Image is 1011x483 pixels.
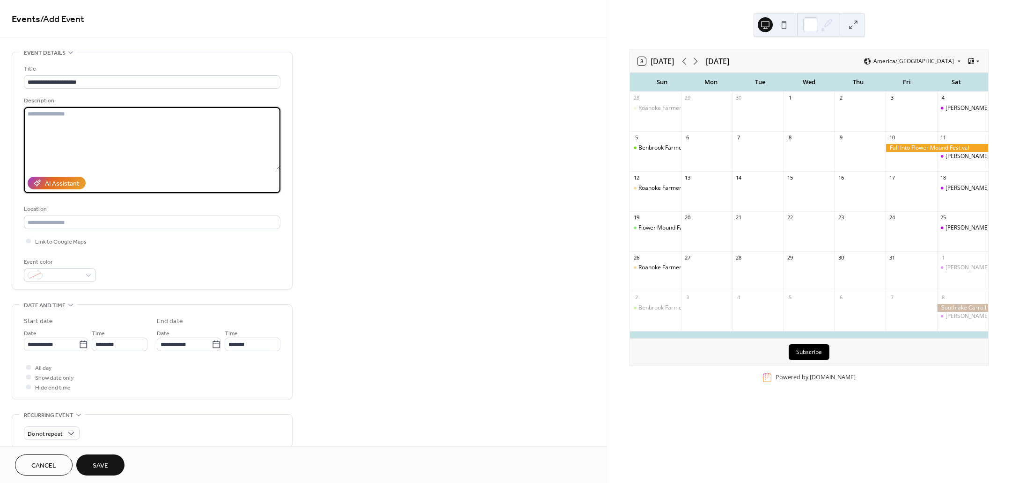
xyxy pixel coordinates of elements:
[35,383,71,393] span: Hide end time
[837,294,844,301] div: 6
[40,10,84,29] span: / Add Event
[24,301,66,310] span: Date and time
[35,373,73,383] span: Show date only
[837,174,844,181] div: 16
[633,174,640,181] div: 12
[638,144,707,152] div: Benbrook Farmers Market
[638,104,704,112] div: Roanoke Farmers Market
[634,55,677,68] button: 8[DATE]
[687,73,736,92] div: Mon
[633,94,640,101] div: 28
[638,304,707,312] div: Benbrook Farmers Market
[937,104,988,112] div: Keller Farmers Market
[776,374,856,382] div: Powered by
[630,264,681,272] div: Roanoke Farmers Market
[837,94,844,101] div: 2
[940,214,947,221] div: 25
[786,134,793,141] div: 8
[834,73,883,92] div: Thu
[888,94,895,101] div: 3
[15,454,73,476] button: Cancel
[888,294,895,301] div: 7
[630,224,681,232] div: Flower Mound Farmers Market
[684,294,691,301] div: 3
[706,56,729,67] div: [DATE]
[937,184,988,192] div: Keller Farmers Market
[837,134,844,141] div: 9
[76,454,125,476] button: Save
[786,214,793,221] div: 22
[888,254,895,261] div: 31
[873,58,954,64] span: America/[GEOGRAPHIC_DATA]
[633,214,640,221] div: 19
[637,73,687,92] div: Sun
[931,73,981,92] div: Sat
[735,254,742,261] div: 28
[28,429,63,440] span: Do not repeat
[24,257,94,267] div: Event color
[735,174,742,181] div: 14
[24,329,37,339] span: Date
[45,179,79,189] div: AI Assistant
[638,264,704,272] div: Roanoke Farmers Market
[940,134,947,141] div: 11
[630,144,681,152] div: Benbrook Farmers Market
[630,304,681,312] div: Benbrook Farmers Market
[886,144,988,152] div: Fall Into Flower Mound Festival
[786,254,793,261] div: 29
[735,73,784,92] div: Tue
[24,96,278,106] div: Description
[684,134,691,141] div: 6
[735,94,742,101] div: 30
[937,152,988,160] div: Keller Farmers Market
[31,461,56,471] span: Cancel
[684,254,691,261] div: 27
[786,174,793,181] div: 15
[638,184,704,192] div: Roanoke Farmers Market
[157,317,183,326] div: End date
[24,411,73,420] span: Recurring event
[684,94,691,101] div: 29
[937,304,988,312] div: Southlake Carroll HS Fair
[940,174,947,181] div: 18
[786,94,793,101] div: 1
[937,264,988,272] div: Keller Farmers Market
[28,177,86,189] button: AI Assistant
[684,174,691,181] div: 13
[633,134,640,141] div: 5
[735,134,742,141] div: 7
[12,10,40,29] a: Events
[24,204,278,214] div: Location
[883,73,932,92] div: Fri
[940,94,947,101] div: 4
[810,374,856,382] a: [DOMAIN_NAME]
[937,224,988,232] div: Keller Farmers Market
[684,214,691,221] div: 20
[888,214,895,221] div: 24
[784,73,834,92] div: Wed
[35,363,51,373] span: All day
[837,214,844,221] div: 23
[735,294,742,301] div: 4
[24,48,66,58] span: Event details
[630,104,681,112] div: Roanoke Farmers Market
[937,312,988,320] div: Keller Farmers Market
[789,344,829,360] button: Subscribe
[157,329,169,339] span: Date
[888,134,895,141] div: 10
[24,317,53,326] div: Start date
[888,174,895,181] div: 17
[24,64,278,74] div: Title
[630,184,681,192] div: Roanoke Farmers Market
[837,254,844,261] div: 30
[638,224,719,232] div: Flower Mound Farmers Market
[225,329,238,339] span: Time
[940,254,947,261] div: 1
[93,461,108,471] span: Save
[940,294,947,301] div: 8
[633,294,640,301] div: 2
[786,294,793,301] div: 5
[35,237,87,247] span: Link to Google Maps
[92,329,105,339] span: Time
